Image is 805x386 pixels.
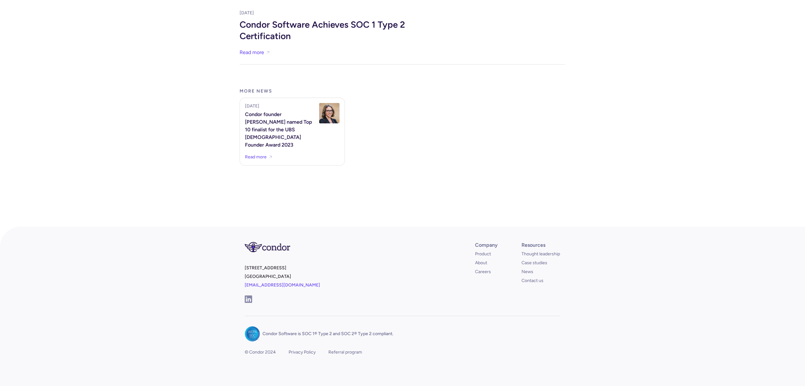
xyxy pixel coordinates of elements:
[475,251,491,257] a: Product
[289,349,316,355] a: Privacy Policy
[245,264,400,294] p: [STREET_ADDRESS] [GEOGRAPHIC_DATA]
[240,48,264,57] a: Read more
[240,10,430,16] div: [DATE]
[475,242,498,248] div: Company
[240,16,430,43] a: Condor Software Achieves SOC 1 Type 2 Certification
[262,331,393,337] p: Condor Software is SOC 1® Type 2 and SOC 2® Type 2 compliant.
[521,260,547,266] a: Case studies
[245,103,259,109] div: [DATE]
[245,154,267,160] a: Read more
[475,269,491,275] a: Careers
[521,278,543,284] a: Contact us
[240,85,565,98] div: more news
[521,269,533,275] a: News
[475,260,487,266] a: About
[328,349,362,355] a: Referral program
[521,251,560,257] a: Thought leadership
[245,282,320,288] a: [EMAIL_ADDRESS][DOMAIN_NAME]
[245,349,276,355] div: © Condor 2024
[245,111,315,149] a: Condor founder [PERSON_NAME] named Top 10 finalist for the UBS [DEMOGRAPHIC_DATA] Founder Award 2023
[521,242,545,248] div: Resources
